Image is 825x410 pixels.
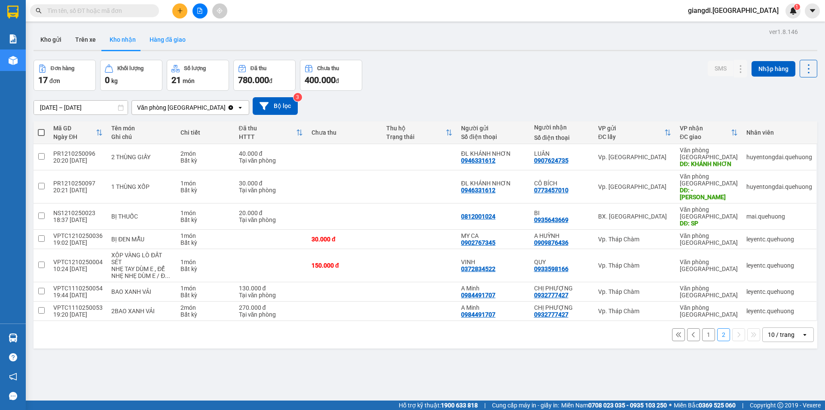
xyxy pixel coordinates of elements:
[461,125,525,132] div: Người gửi
[111,288,171,295] div: BAO XANH VẢI
[461,311,495,318] div: 0984491707
[212,3,227,18] button: aim
[239,304,303,311] div: 270.000 đ
[561,401,667,410] span: Miền Nam
[461,150,525,157] div: ĐL KHÁNH NHƠN
[111,77,118,84] span: kg
[598,133,664,140] div: ĐC lấy
[317,65,339,71] div: Chưa thu
[180,157,230,164] div: Bất kỳ
[233,60,296,91] button: Đã thu780.000đ
[217,8,223,14] span: aim
[680,206,738,220] div: Văn phòng [GEOGRAPHIC_DATA]
[534,187,568,194] div: 0773457010
[239,125,296,132] div: Đã thu
[49,77,60,84] span: đơn
[461,285,525,292] div: A Minh
[180,129,230,136] div: Chi tiết
[111,183,171,190] div: 1 THÙNG XỐP
[312,129,378,136] div: Chưa thu
[598,288,671,295] div: Vp. Tháp Chàm
[336,77,339,84] span: đ
[534,134,590,141] div: Số điện thoại
[680,147,738,160] div: Văn phòng [GEOGRAPHIC_DATA]
[34,60,96,91] button: Đơn hàng17đơn
[534,210,590,216] div: BI
[53,239,103,246] div: 19:02 [DATE]
[53,232,103,239] div: VPTC1210250036
[312,236,378,243] div: 30.000 đ
[239,157,303,164] div: Tại văn phòng
[675,121,742,144] th: Toggle SortBy
[386,133,446,140] div: Trạng thái
[386,125,446,132] div: Thu hộ
[53,216,103,223] div: 18:37 [DATE]
[598,154,671,160] div: Vp. [GEOGRAPHIC_DATA]
[239,187,303,194] div: Tại văn phòng
[699,402,736,409] strong: 0369 525 060
[53,125,96,132] div: Mã GD
[300,60,362,91] button: Chưa thu400.000đ
[702,328,715,341] button: 1
[171,75,181,85] span: 21
[809,7,816,15] span: caret-down
[47,6,149,15] input: Tìm tên, số ĐT hoặc mã đơn
[534,265,568,272] div: 0933598166
[239,285,303,292] div: 130.000 đ
[492,401,559,410] span: Cung cấp máy in - giấy in:
[769,27,798,37] div: ver 1.8.146
[53,150,103,157] div: PR1210250096
[180,239,230,246] div: Bất kỳ
[461,304,525,311] div: A Minh
[239,133,296,140] div: HTTT
[180,311,230,318] div: Bất kỳ
[180,180,230,187] div: 1 món
[681,5,785,16] span: giangdl.[GEOGRAPHIC_DATA]
[534,157,568,164] div: 0907624735
[251,65,266,71] div: Đã thu
[674,401,736,410] span: Miền Bắc
[534,285,590,292] div: CHỊ PHƯỢNG
[9,392,17,400] span: message
[180,292,230,299] div: Bất kỳ
[34,101,128,114] input: Select a date range.
[51,65,74,71] div: Đơn hàng
[461,239,495,246] div: 0902767345
[598,125,664,132] div: VP gửi
[746,236,812,243] div: leyentc.quehuong
[598,183,671,190] div: Vp. [GEOGRAPHIC_DATA]
[680,173,738,187] div: Văn phòng [GEOGRAPHIC_DATA]
[680,133,731,140] div: ĐC giao
[49,121,107,144] th: Toggle SortBy
[461,292,495,299] div: 0984491707
[461,265,495,272] div: 0372834522
[794,4,800,10] sup: 1
[588,402,667,409] strong: 0708 023 035 - 0935 103 250
[53,210,103,216] div: NS1210250023
[105,75,110,85] span: 0
[534,180,590,187] div: CÔ BÍCH
[746,154,812,160] div: huyentongdai.quehuong
[269,77,272,84] span: đ
[598,308,671,314] div: Vp. Tháp Chàm
[293,93,302,102] sup: 3
[534,304,590,311] div: CHỊ PHƯỢNG
[238,75,269,85] span: 780.000
[746,288,812,295] div: leyentc.quehuong
[9,56,18,65] img: warehouse-icon
[111,213,171,220] div: BỊ THUỐC
[111,236,171,243] div: BỊ ĐEN MẪU
[237,104,244,111] svg: open
[53,292,103,299] div: 19:44 [DATE]
[680,187,738,200] div: DĐ: -KHÁNH NHƠN
[235,121,307,144] th: Toggle SortBy
[197,8,203,14] span: file-add
[111,252,171,265] div: XÔP VÀNG LÒ ĐẤT SÉT
[768,330,794,339] div: 10 / trang
[103,29,143,50] button: Kho nhận
[53,311,103,318] div: 19:20 [DATE]
[180,304,230,311] div: 2 món
[746,213,812,220] div: mai.quehuong
[239,216,303,223] div: Tại văn phòng
[9,373,17,381] span: notification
